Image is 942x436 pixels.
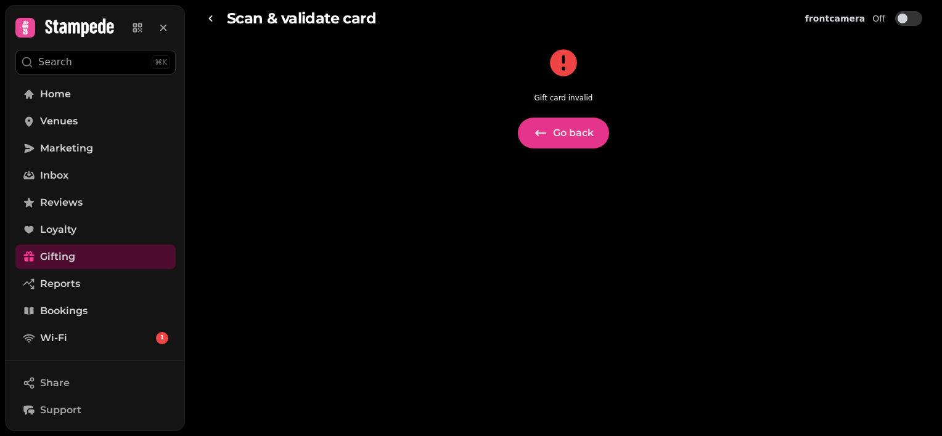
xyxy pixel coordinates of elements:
[15,50,176,75] button: Search⌘K
[15,136,176,161] a: Marketing
[40,331,67,345] span: Wi-Fi
[40,249,75,264] span: Gifting
[205,6,227,31] a: go-back
[15,190,176,215] a: Reviews
[15,398,176,422] button: Support
[40,141,93,156] span: Marketing
[160,334,164,342] span: 1
[872,11,885,26] label: Off
[553,128,594,138] span: Go back
[15,163,176,188] a: Inbox
[15,109,176,134] a: Venues
[40,304,88,318] span: Bookings
[15,244,176,269] a: Gifting
[227,7,376,30] h2: Scan & validate card
[534,93,593,103] p: Gift card invalid
[40,403,81,418] span: Support
[518,118,609,148] button: Go back
[40,114,78,129] span: Venues
[40,87,71,102] span: Home
[40,277,80,291] span: Reports
[40,376,70,390] span: Share
[15,82,176,107] a: Home
[40,222,76,237] span: Loyalty
[15,371,176,395] button: Share
[38,55,72,70] p: Search
[15,217,176,242] a: Loyalty
[805,12,865,25] label: front camera
[15,272,176,296] a: Reports
[15,299,176,323] a: Bookings
[40,195,83,210] span: Reviews
[15,326,176,350] a: Wi-Fi1
[40,168,68,183] span: Inbox
[152,55,170,69] div: ⌘K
